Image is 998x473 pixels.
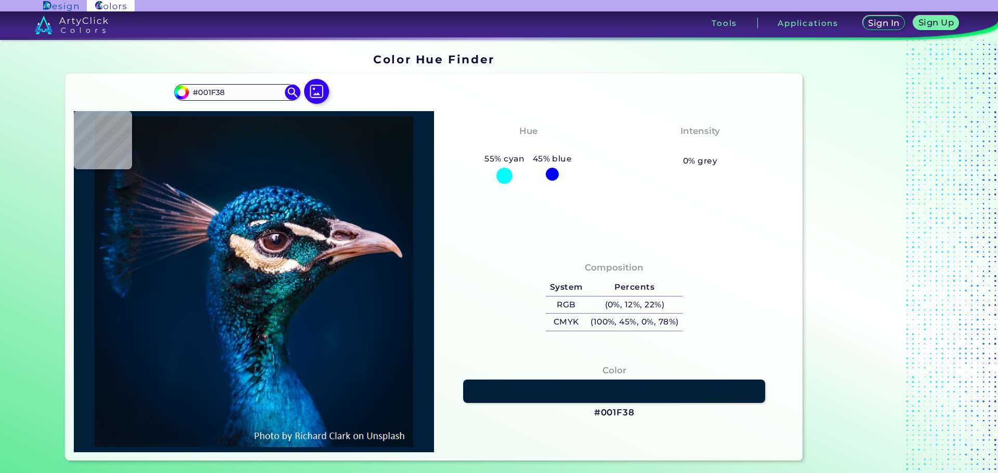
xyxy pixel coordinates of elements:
img: logo_artyclick_colors_white.svg [35,16,108,34]
h3: Applications [778,19,838,27]
h5: Sign Up [920,19,952,26]
h5: 0% grey [683,154,717,168]
a: Sign Up [915,17,956,30]
h5: 55% cyan [481,152,529,166]
h1: Color Hue Finder [373,51,494,67]
h4: Hue [519,124,537,139]
img: ArtyClick Design logo [43,1,78,11]
h4: Color [602,363,626,378]
h4: Composition [585,260,644,275]
a: Sign In [865,17,903,30]
input: type color.. [189,85,285,99]
h5: Percents [586,279,682,296]
img: icon picture [304,79,329,104]
h3: Tools [712,19,737,27]
h3: Cyan-Blue [499,140,558,153]
h5: CMYK [546,314,586,331]
h3: Vibrant [678,140,723,153]
h5: 45% blue [529,152,576,166]
h5: Sign In [870,19,898,27]
h5: (100%, 45%, 0%, 78%) [586,314,682,331]
h3: #001F38 [594,407,635,419]
h4: Intensity [680,124,720,139]
h5: RGB [546,296,586,314]
img: img_pavlin.jpg [79,116,429,447]
h5: (0%, 12%, 22%) [586,296,682,314]
h5: System [546,279,586,296]
img: icon search [285,85,300,100]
